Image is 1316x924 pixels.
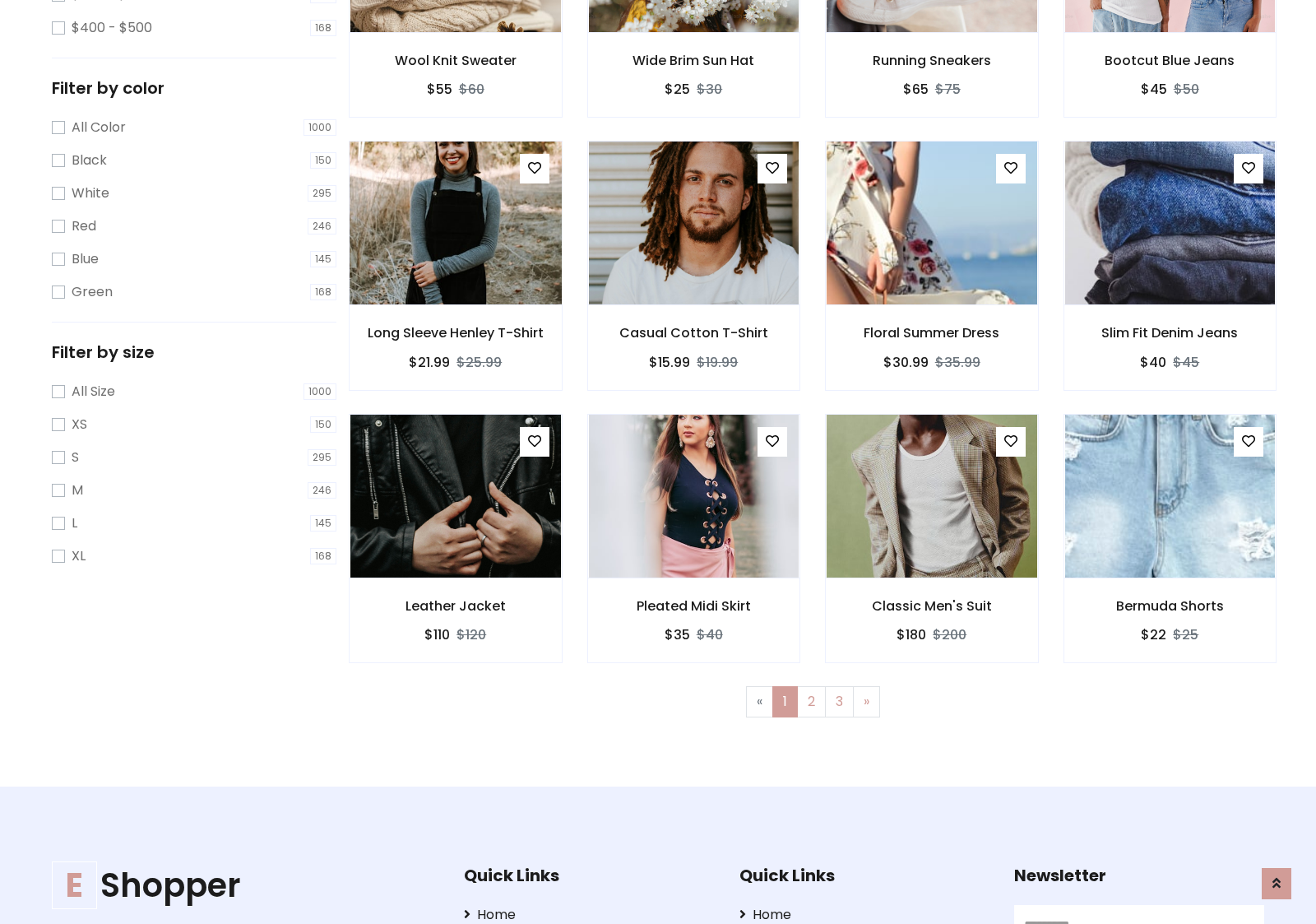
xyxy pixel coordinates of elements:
[310,20,336,36] span: 168
[459,80,484,99] del: $60
[72,382,115,402] label: All Size
[853,686,880,717] a: Next
[310,152,336,169] span: 150
[1064,325,1277,341] h6: Slim Fit Denim Jeans
[72,448,79,467] label: S
[1140,355,1166,370] h6: $40
[72,481,83,500] label: M
[72,546,86,566] label: XL
[665,81,690,97] h6: $25
[826,598,1038,614] h6: Classic Men's Suit
[310,515,336,532] span: 145
[1064,53,1277,68] h6: Bootcut Blue Jeans
[72,151,107,170] label: Black
[697,625,723,644] del: $40
[308,218,336,234] span: 246
[72,216,96,236] label: Red
[72,118,126,137] label: All Color
[665,627,690,643] h6: $35
[649,355,690,370] h6: $15.99
[1174,80,1199,99] del: $50
[308,449,336,466] span: 295
[935,353,980,372] del: $35.99
[456,353,502,372] del: $25.99
[464,866,714,885] h5: Quick Links
[52,861,97,909] span: E
[864,692,869,711] span: »
[1141,81,1167,97] h6: $45
[772,686,798,717] a: 1
[697,80,722,99] del: $30
[52,866,412,905] h1: Shopper
[72,513,77,533] label: L
[697,353,738,372] del: $19.99
[897,627,926,643] h6: $180
[310,548,336,564] span: 168
[933,625,966,644] del: $200
[826,53,1038,68] h6: Running Sneakers
[350,53,562,68] h6: Wool Knit Sweater
[52,866,412,905] a: EShopper
[308,482,336,499] span: 246
[304,119,336,136] span: 1000
[1173,625,1198,644] del: $25
[1141,627,1166,643] h6: $22
[1014,866,1264,885] h5: Newsletter
[456,625,486,644] del: $120
[72,18,152,38] label: $400 - $500
[1173,353,1199,372] del: $45
[883,355,929,370] h6: $30.99
[72,249,99,269] label: Blue
[304,383,336,400] span: 1000
[52,342,336,362] h5: Filter by size
[409,355,450,370] h6: $21.99
[52,78,336,98] h5: Filter by color
[350,325,562,341] h6: Long Sleeve Henley T-Shirt
[797,686,826,717] a: 2
[350,598,562,614] h6: Leather Jacket
[361,686,1264,717] nav: Page navigation
[310,284,336,300] span: 168
[1064,598,1277,614] h6: Bermuda Shorts
[826,325,1038,341] h6: Floral Summer Dress
[310,416,336,433] span: 150
[588,325,800,341] h6: Casual Cotton T-Shirt
[310,251,336,267] span: 145
[903,81,929,97] h6: $65
[825,686,854,717] a: 3
[739,866,989,885] h5: Quick Links
[935,80,961,99] del: $75
[72,282,113,302] label: Green
[72,415,87,434] label: XS
[72,183,109,203] label: White
[588,53,800,68] h6: Wide Brim Sun Hat
[427,81,452,97] h6: $55
[424,627,450,643] h6: $110
[588,598,800,614] h6: Pleated Midi Skirt
[308,185,336,202] span: 295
